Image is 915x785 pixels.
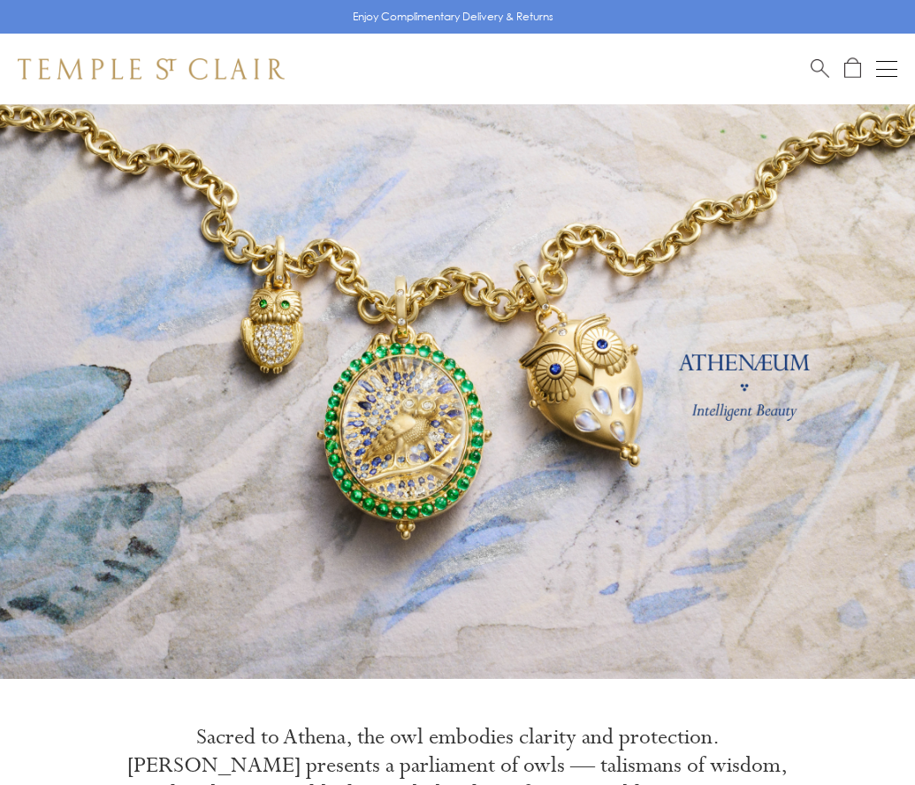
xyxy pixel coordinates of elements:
img: Temple St. Clair [18,58,285,80]
button: Open navigation [876,58,897,80]
a: Search [811,57,829,80]
a: Open Shopping Bag [844,57,861,80]
p: Enjoy Complimentary Delivery & Returns [353,8,553,26]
